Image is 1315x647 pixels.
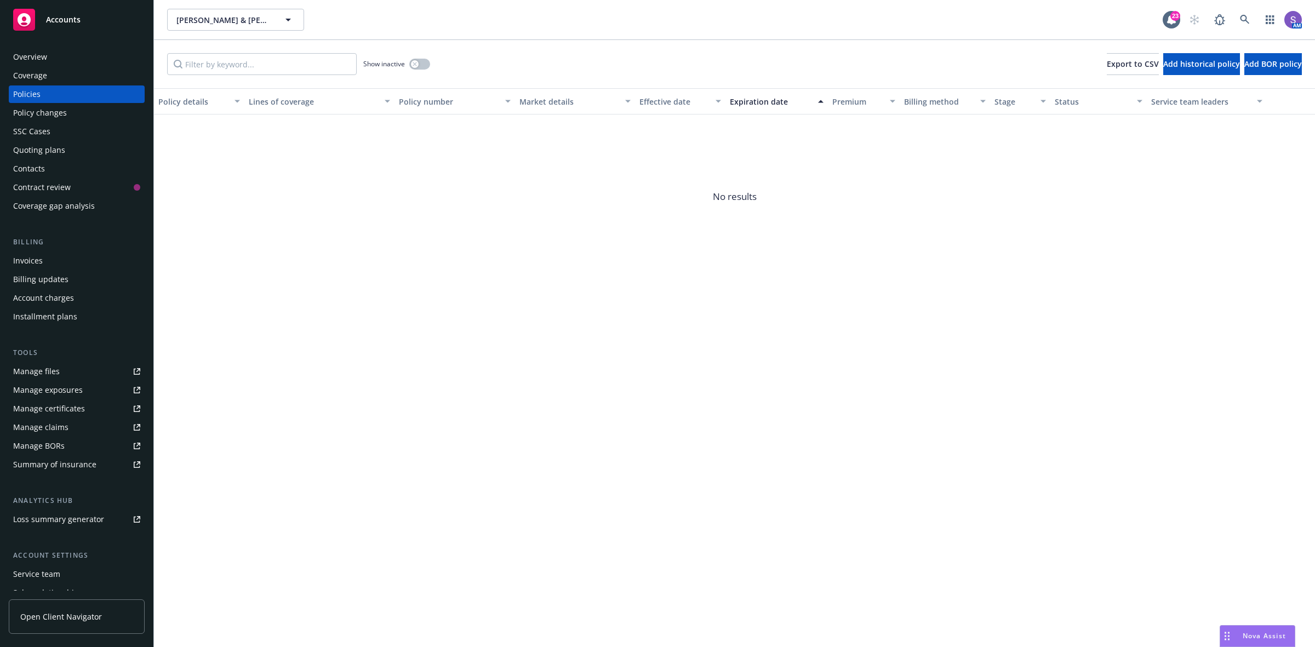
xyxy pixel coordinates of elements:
[399,96,499,107] div: Policy number
[9,179,145,196] a: Contract review
[9,347,145,358] div: Tools
[730,96,811,107] div: Expiration date
[9,400,145,417] a: Manage certificates
[13,289,74,307] div: Account charges
[9,584,145,602] a: Sales relationships
[154,114,1315,279] span: No results
[904,96,974,107] div: Billing method
[9,123,145,140] a: SSC Cases
[9,237,145,248] div: Billing
[9,456,145,473] a: Summary of insurance
[832,96,884,107] div: Premium
[1284,11,1302,28] img: photo
[9,363,145,380] a: Manage files
[395,88,515,114] button: Policy number
[1220,625,1295,647] button: Nova Assist
[1243,631,1286,640] span: Nova Assist
[13,123,50,140] div: SSC Cases
[1163,53,1240,75] button: Add historical policy
[46,15,81,24] span: Accounts
[13,179,71,196] div: Contract review
[994,96,1034,107] div: Stage
[13,400,85,417] div: Manage certificates
[519,96,619,107] div: Market details
[13,252,43,270] div: Invoices
[9,160,145,178] a: Contacts
[154,88,244,114] button: Policy details
[1220,626,1234,646] div: Drag to move
[9,48,145,66] a: Overview
[13,85,41,103] div: Policies
[1107,59,1159,69] span: Export to CSV
[13,437,65,455] div: Manage BORs
[639,96,709,107] div: Effective date
[13,456,96,473] div: Summary of insurance
[9,437,145,455] a: Manage BORs
[13,104,67,122] div: Policy changes
[176,14,271,26] span: [PERSON_NAME] & [PERSON_NAME]
[1234,9,1256,31] a: Search
[1147,88,1267,114] button: Service team leaders
[725,88,828,114] button: Expiration date
[990,88,1050,114] button: Stage
[9,419,145,436] a: Manage claims
[1209,9,1231,31] a: Report a Bug
[13,584,83,602] div: Sales relationships
[828,88,900,114] button: Premium
[9,104,145,122] a: Policy changes
[13,511,104,528] div: Loss summary generator
[13,308,77,325] div: Installment plans
[1055,96,1130,107] div: Status
[1183,9,1205,31] a: Start snowing
[13,363,60,380] div: Manage files
[13,197,95,215] div: Coverage gap analysis
[9,4,145,35] a: Accounts
[13,141,65,159] div: Quoting plans
[13,48,47,66] div: Overview
[13,67,47,84] div: Coverage
[9,550,145,561] div: Account settings
[9,141,145,159] a: Quoting plans
[1151,96,1251,107] div: Service team leaders
[13,565,60,583] div: Service team
[1244,59,1302,69] span: Add BOR policy
[13,271,68,288] div: Billing updates
[635,88,725,114] button: Effective date
[1163,59,1240,69] span: Add historical policy
[13,381,83,399] div: Manage exposures
[9,85,145,103] a: Policies
[1107,53,1159,75] button: Export to CSV
[13,419,68,436] div: Manage claims
[244,88,395,114] button: Lines of coverage
[1050,88,1147,114] button: Status
[158,96,228,107] div: Policy details
[9,511,145,528] a: Loss summary generator
[1170,11,1180,21] div: 23
[13,160,45,178] div: Contacts
[9,565,145,583] a: Service team
[1259,9,1281,31] a: Switch app
[167,9,304,31] button: [PERSON_NAME] & [PERSON_NAME]
[9,197,145,215] a: Coverage gap analysis
[900,88,990,114] button: Billing method
[20,611,102,622] span: Open Client Navigator
[515,88,636,114] button: Market details
[1244,53,1302,75] button: Add BOR policy
[9,252,145,270] a: Invoices
[9,289,145,307] a: Account charges
[9,308,145,325] a: Installment plans
[363,59,405,68] span: Show inactive
[9,271,145,288] a: Billing updates
[9,495,145,506] div: Analytics hub
[9,381,145,399] a: Manage exposures
[167,53,357,75] input: Filter by keyword...
[249,96,378,107] div: Lines of coverage
[9,67,145,84] a: Coverage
